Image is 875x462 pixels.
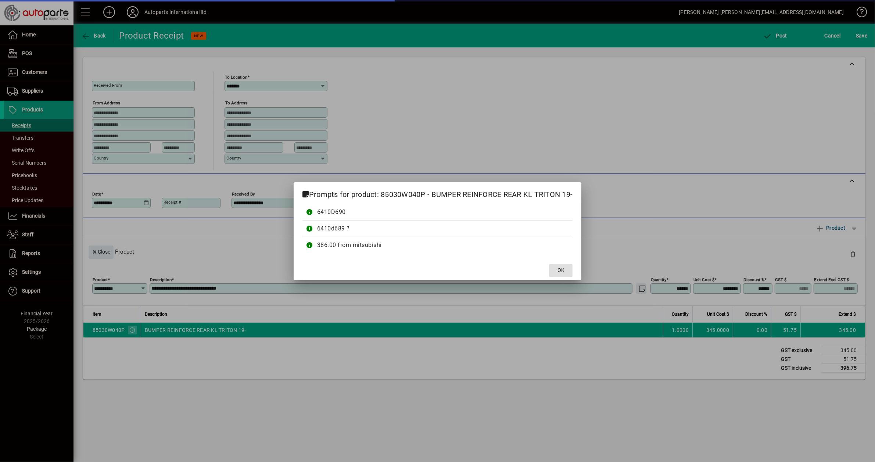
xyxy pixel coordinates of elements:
[557,266,564,274] span: OK
[317,208,573,216] div: 6410D690
[294,182,582,204] h2: Prompts for product: 85030W040P - BUMPER REINFORCE REAR KL TRITON 19-
[549,264,573,277] button: OK
[317,241,573,250] div: 386.00 from mitsubishi
[317,224,573,233] div: 6410d689 ?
